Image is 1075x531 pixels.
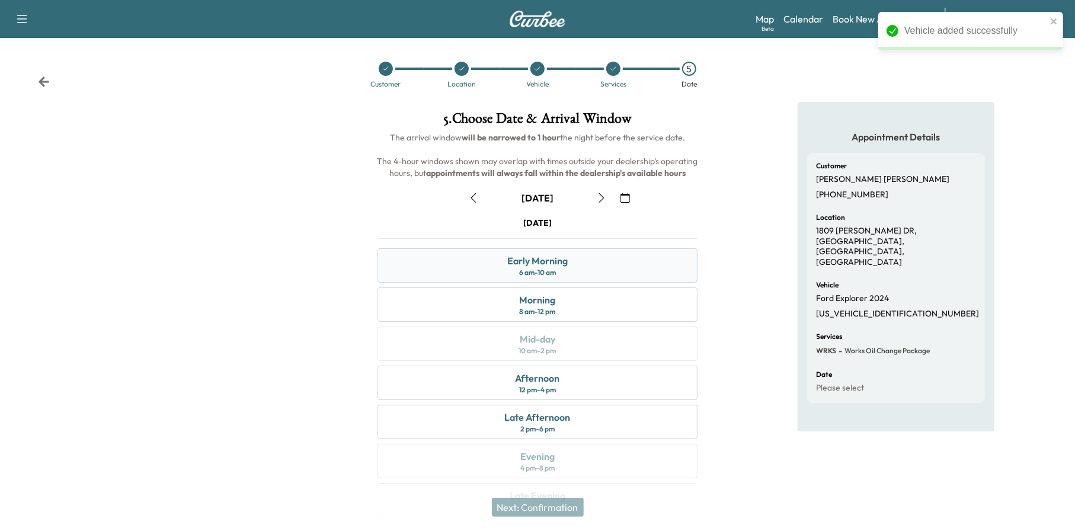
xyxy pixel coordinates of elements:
div: Beta [762,24,774,33]
h6: Location [817,214,846,221]
div: [DATE] [523,217,552,229]
button: close [1050,17,1058,26]
p: [PERSON_NAME] [PERSON_NAME] [817,174,950,185]
b: appointments will always fall within the dealership's available hours [426,168,686,178]
h6: Customer [817,162,847,169]
span: The arrival window the night before the service date. The 4-hour windows shown may overlap with t... [377,132,699,178]
div: Morning [519,293,555,307]
h1: 5 . Choose Date & Arrival Window [368,111,708,132]
div: Back [38,76,50,88]
span: WRKS [817,346,837,356]
h6: Date [817,371,833,378]
a: Calendar [783,12,823,26]
div: Customer [371,81,401,88]
div: 8 am - 12 pm [519,307,555,316]
b: will be narrowed to 1 hour [462,132,560,143]
div: Date [682,81,697,88]
div: Services [600,81,626,88]
h6: Services [817,333,843,340]
p: Ford Explorer 2024 [817,293,890,304]
img: Curbee Logo [509,11,566,27]
div: Late Afternoon [504,410,570,424]
p: [PHONE_NUMBER] [817,190,889,200]
p: 1809 [PERSON_NAME] DR, [GEOGRAPHIC_DATA], [GEOGRAPHIC_DATA], [GEOGRAPHIC_DATA] [817,226,975,267]
div: Vehicle added successfully [904,24,1047,38]
div: Early Morning [507,254,568,268]
span: Works Oil Change Package [843,346,930,356]
div: [DATE] [521,191,554,204]
h5: Appointment Details [807,130,985,143]
div: 2 pm - 6 pm [520,424,555,434]
p: Please select [817,383,865,394]
h6: Vehicle [817,282,839,289]
div: Vehicle [526,81,549,88]
a: Book New Appointment [833,12,933,26]
p: [US_VEHICLE_IDENTIFICATION_NUMBER] [817,309,980,319]
a: MapBeta [756,12,774,26]
div: 5 [682,62,696,76]
div: 12 pm - 4 pm [519,385,556,395]
span: - [837,345,843,357]
div: Location [447,81,476,88]
div: Afternoon [515,371,559,385]
div: 6 am - 10 am [519,268,556,277]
